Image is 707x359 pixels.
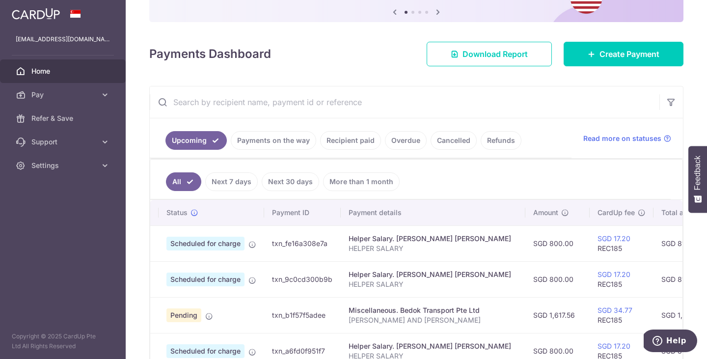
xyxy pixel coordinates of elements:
a: Upcoming [165,131,227,150]
span: Scheduled for charge [166,237,245,250]
td: txn_b1f57f5adee [264,297,341,333]
h4: Payments Dashboard [149,45,271,63]
span: Create Payment [599,48,659,60]
td: txn_fe16a308e7a [264,225,341,261]
p: [EMAIL_ADDRESS][DOMAIN_NAME] [16,34,110,44]
td: REC185 [590,261,653,297]
a: SGD 17.20 [598,234,630,243]
span: Scheduled for charge [166,273,245,286]
span: Read more on statuses [583,134,661,143]
div: Helper Salary. [PERSON_NAME] [PERSON_NAME] [349,270,517,279]
span: Scheduled for charge [166,344,245,358]
a: Next 7 days [205,172,258,191]
span: Feedback [693,156,702,190]
a: Payments on the way [231,131,316,150]
span: Settings [31,161,96,170]
p: HELPER SALARY [349,279,517,289]
td: REC185 [590,297,653,333]
span: Refer & Save [31,113,96,123]
p: HELPER SALARY [349,244,517,253]
a: Cancelled [431,131,477,150]
td: SGD 1,617.56 [525,297,590,333]
a: Create Payment [564,42,683,66]
iframe: Opens a widget where you can find more information [644,330,697,354]
a: SGD 34.77 [598,306,632,314]
span: Total amt. [661,208,694,218]
a: Recipient paid [320,131,381,150]
span: Support [31,137,96,147]
div: Helper Salary. [PERSON_NAME] [PERSON_NAME] [349,234,517,244]
span: CardUp fee [598,208,635,218]
span: Amount [533,208,558,218]
th: Payment ID [264,200,341,225]
td: SGD 800.00 [525,225,590,261]
a: Next 30 days [262,172,319,191]
div: Miscellaneous. Bedok Transport Pte Ltd [349,305,517,315]
td: txn_9c0cd300b9b [264,261,341,297]
a: SGD 17.20 [598,342,630,350]
span: Pay [31,90,96,100]
button: Feedback - Show survey [688,146,707,213]
a: Read more on statuses [583,134,671,143]
td: REC185 [590,225,653,261]
th: Payment details [341,200,525,225]
a: SGD 17.20 [598,270,630,278]
a: Refunds [481,131,521,150]
span: Home [31,66,96,76]
a: Download Report [427,42,552,66]
div: Helper Salary. [PERSON_NAME] [PERSON_NAME] [349,341,517,351]
a: More than 1 month [323,172,400,191]
span: Status [166,208,188,218]
a: Overdue [385,131,427,150]
p: [PERSON_NAME] AND [PERSON_NAME] [349,315,517,325]
span: Pending [166,308,201,322]
span: Download Report [462,48,528,60]
td: SGD 800.00 [525,261,590,297]
a: All [166,172,201,191]
img: CardUp [12,8,60,20]
input: Search by recipient name, payment id or reference [150,86,659,118]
